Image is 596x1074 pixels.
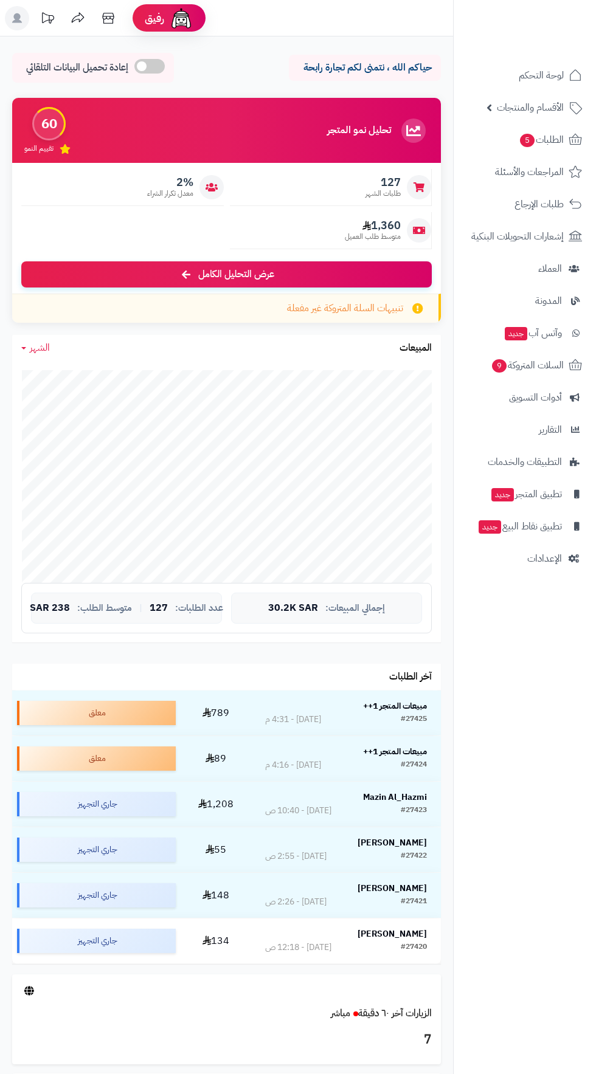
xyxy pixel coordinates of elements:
[401,759,427,771] div: #27424
[479,520,501,534] span: جديد
[401,850,427,862] div: #27422
[461,383,589,412] a: أدوات التسويق
[181,736,251,781] td: 89
[150,603,168,614] span: 127
[24,143,54,154] span: تقييم النمو
[461,318,589,348] a: وآتس آبجديد
[461,125,589,154] a: الطلبات5
[139,604,142,613] span: |
[26,61,128,75] span: إعادة تحميل البيانات التلقائي
[30,340,50,355] span: الشهر
[366,176,401,189] span: 127
[265,759,321,771] div: [DATE] - 4:16 م
[21,261,432,287] a: عرض التحليل الكامل
[77,603,132,613] span: متوسط الطلب:
[492,359,507,373] span: 9
[17,883,176,907] div: جاري التجهيز
[461,157,589,187] a: المراجعات والأسئلة
[181,827,251,872] td: 55
[358,928,427,940] strong: [PERSON_NAME]
[181,918,251,963] td: 134
[461,351,589,380] a: السلات المتروكة9
[21,341,50,355] a: الشهر
[17,701,176,725] div: معلق
[17,838,176,862] div: جاري التجهيز
[268,603,318,614] span: 30.2K SAR
[461,222,589,251] a: إشعارات التحويلات البنكية
[331,1006,350,1021] small: مباشر
[513,31,584,57] img: logo-2.png
[495,164,564,181] span: المراجعات والأسئلة
[358,882,427,895] strong: [PERSON_NAME]
[519,67,564,84] span: لوحة التحكم
[401,805,427,817] div: #27423
[461,254,589,283] a: العملاء
[515,196,564,213] span: طلبات الإرجاع
[401,896,427,908] div: #27421
[181,873,251,918] td: 148
[461,286,589,315] a: المدونة
[509,389,562,406] span: أدوات التسويق
[265,714,321,726] div: [DATE] - 4:31 م
[265,805,331,817] div: [DATE] - 10:40 ص
[198,267,274,281] span: عرض التحليل الكامل
[461,415,589,444] a: التقارير
[461,512,589,541] a: تطبيق نقاط البيعجديد
[327,125,391,136] h3: تحليل نمو المتجر
[265,896,327,908] div: [DATE] - 2:26 ص
[461,61,589,90] a: لوحة التحكم
[358,836,427,849] strong: [PERSON_NAME]
[504,325,562,342] span: وآتس آب
[461,190,589,219] a: طلبات الإرجاع
[490,486,562,503] span: تطبيق المتجر
[30,603,70,614] span: 238 SAR
[298,61,432,75] p: حياكم الله ، نتمنى لكم تجارة رابحة
[471,228,564,245] span: إشعارات التحويلات البنكية
[147,188,193,199] span: معدل تكرار الشراء
[497,99,564,116] span: الأقسام والمنتجات
[21,1030,432,1050] h3: 7
[389,672,432,683] h3: آخر الطلبات
[401,714,427,726] div: #27425
[363,791,427,804] strong: Mazin Al_Hazmi
[477,518,562,535] span: تطبيق نقاط البيع
[535,292,562,309] span: المدونة
[175,603,223,613] span: عدد الطلبات:
[491,357,564,374] span: السلات المتروكة
[17,929,176,953] div: جاري التجهيز
[366,188,401,199] span: طلبات الشهر
[287,301,403,315] span: تنبيهات السلة المتروكة غير مفعلة
[491,488,514,501] span: جديد
[520,134,535,147] span: 5
[345,232,401,242] span: متوسط طلب العميل
[538,260,562,277] span: العملاء
[265,850,327,862] div: [DATE] - 2:55 ص
[539,421,562,438] span: التقارير
[147,176,193,189] span: 2%
[461,480,589,509] a: تطبيق المتجرجديد
[488,453,562,470] span: التطبيقات والخدمات
[17,792,176,816] div: جاري التجهيز
[505,327,527,340] span: جديد
[265,941,331,954] div: [DATE] - 12:18 ص
[169,6,193,30] img: ai-face.png
[181,782,251,827] td: 1,208
[331,1006,432,1021] a: الزيارات آخر ٦٠ دقيقةمباشر
[527,550,562,567] span: الإعدادات
[400,343,432,354] h3: المبيعات
[345,219,401,232] span: 1,360
[17,746,176,771] div: معلق
[363,700,427,712] strong: مبيعات المتجر 1++
[32,6,63,33] a: تحديثات المنصة
[325,603,385,613] span: إجمالي المبيعات:
[181,690,251,735] td: 789
[401,941,427,954] div: #27420
[461,447,589,477] a: التطبيقات والخدمات
[145,11,164,26] span: رفيق
[519,131,564,148] span: الطلبات
[363,745,427,758] strong: مبيعات المتجر 1++
[461,544,589,573] a: الإعدادات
